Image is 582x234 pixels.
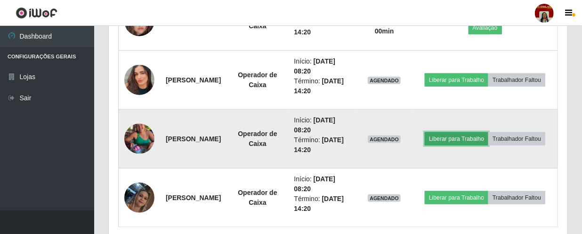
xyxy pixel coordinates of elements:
[294,135,351,155] li: Término:
[372,17,396,35] strong: há 00 h e 00 min
[294,174,351,194] li: Início:
[238,130,277,147] strong: Operador de Caixa
[425,73,488,87] button: Liberar para Trabalho
[294,17,351,37] li: Término:
[368,77,401,84] span: AGENDADO
[166,135,221,143] strong: [PERSON_NAME]
[425,191,488,204] button: Liberar para Trabalho
[294,175,336,193] time: [DATE] 08:20
[166,76,221,84] strong: [PERSON_NAME]
[238,189,277,206] strong: Operador de Caixa
[16,7,57,19] img: CoreUI Logo
[488,191,545,204] button: Trabalhador Faltou
[124,53,154,107] img: 1750801890236.jpeg
[124,112,154,166] img: 1744399618911.jpeg
[238,71,277,89] strong: Operador de Caixa
[294,76,351,96] li: Término:
[294,194,351,214] li: Término:
[368,194,401,202] span: AGENDADO
[166,194,221,202] strong: [PERSON_NAME]
[294,116,336,134] time: [DATE] 08:20
[294,57,336,75] time: [DATE] 08:20
[294,115,351,135] li: Início:
[368,136,401,143] span: AGENDADO
[469,21,502,34] button: Avaliação
[488,132,545,145] button: Trabalhador Faltou
[425,132,488,145] button: Liberar para Trabalho
[124,171,154,225] img: 1747887947738.jpeg
[294,56,351,76] li: Início:
[488,73,545,87] button: Trabalhador Faltou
